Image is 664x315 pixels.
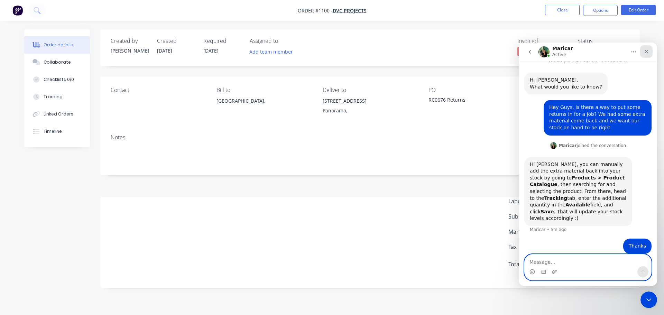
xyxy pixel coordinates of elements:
button: Options [583,5,618,16]
div: Linked Orders [44,111,73,117]
div: Assigned to [250,38,319,44]
div: Panorama, [323,106,417,115]
div: Deliver to [323,87,417,93]
span: [DATE] [157,47,172,54]
button: Tracking [24,88,90,105]
span: Margin [508,228,570,236]
button: Add team member [250,47,297,56]
span: Sub total [508,212,570,221]
div: Contact [111,87,205,93]
button: Order details [24,36,90,54]
div: Checklists 0/0 [44,76,74,83]
div: Status [578,38,629,44]
button: Linked Orders [24,105,90,123]
div: [PERSON_NAME] [111,47,149,54]
button: Add team member [246,47,297,56]
div: Notes [111,134,629,141]
span: Total [508,260,570,268]
iframe: Intercom live chat [519,43,657,286]
button: Edit Order [621,5,656,15]
div: Invoiced [517,38,569,44]
div: Collaborate [44,59,71,65]
div: Required [203,38,241,44]
img: Factory [12,5,23,16]
div: [GEOGRAPHIC_DATA], [216,96,311,106]
button: Close [545,5,580,15]
div: RC0676 Returns [428,96,515,106]
div: PO [428,87,523,93]
div: [STREET_ADDRESS]Panorama, [323,96,417,118]
button: Checklists 0/0 [24,71,90,88]
div: Timeline [44,128,62,135]
span: [DATE] [203,47,219,54]
button: Collaborate [24,54,90,71]
div: [GEOGRAPHIC_DATA], [216,96,311,118]
span: Labour [508,197,570,205]
div: [STREET_ADDRESS] [323,96,417,106]
div: Order details [44,42,73,48]
iframe: Intercom live chat [640,291,657,308]
a: DVC Projects [333,7,367,14]
div: Tracking [44,94,63,100]
span: No [517,47,559,56]
div: Created by [111,38,149,44]
span: Order #1100 - [298,7,333,14]
div: Created [157,38,195,44]
span: Tax [508,243,570,251]
div: Bill to [216,87,311,93]
button: Timeline [24,123,90,140]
